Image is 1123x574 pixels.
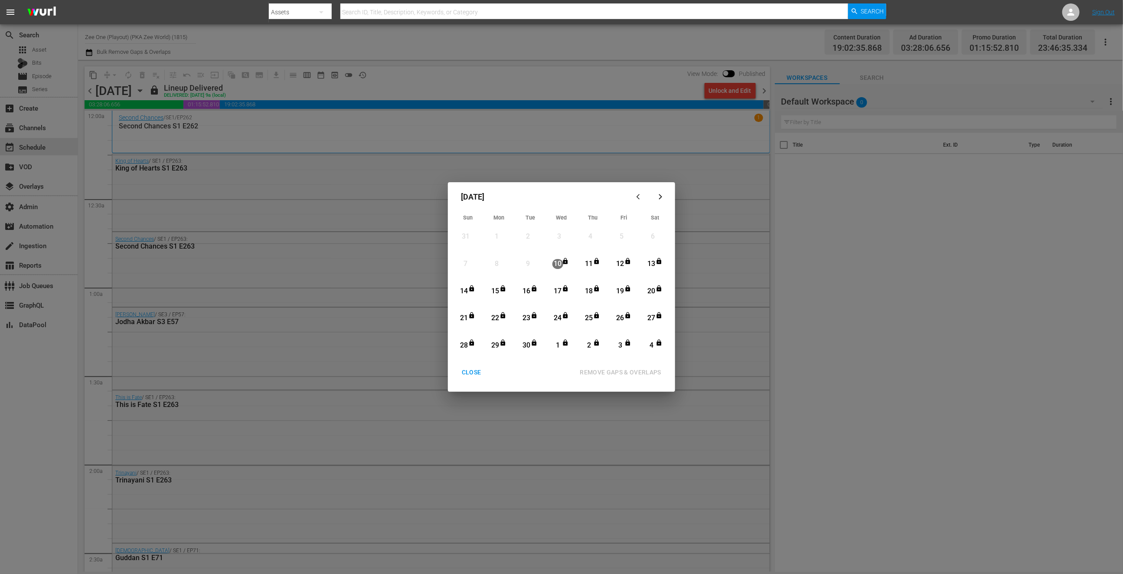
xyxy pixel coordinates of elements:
[490,313,501,323] div: 22
[651,214,659,221] span: Sat
[646,313,657,323] div: 27
[491,259,502,269] div: 8
[556,214,567,221] span: Wed
[459,341,470,351] div: 28
[460,232,471,242] div: 31
[490,286,501,296] div: 15
[585,232,596,242] div: 4
[522,232,533,242] div: 2
[615,286,626,296] div: 19
[463,214,473,221] span: Sun
[861,3,884,19] span: Search
[552,341,563,351] div: 1
[615,313,626,323] div: 26
[494,214,505,221] span: Mon
[491,232,502,242] div: 1
[521,286,532,296] div: 16
[526,214,535,221] span: Tue
[647,232,658,242] div: 6
[522,259,533,269] div: 9
[584,259,594,269] div: 11
[646,341,657,351] div: 4
[584,286,594,296] div: 18
[584,341,594,351] div: 2
[615,341,626,351] div: 3
[521,313,532,323] div: 23
[452,187,629,207] div: [DATE]
[1092,9,1115,16] a: Sign Out
[584,313,594,323] div: 25
[459,286,470,296] div: 14
[646,259,657,269] div: 13
[552,259,563,269] div: 10
[615,259,626,269] div: 12
[552,313,563,323] div: 24
[5,7,16,17] span: menu
[490,341,501,351] div: 29
[554,232,565,242] div: 3
[646,286,657,296] div: 20
[455,367,488,378] div: CLOSE
[21,2,62,23] img: ans4CAIJ8jUAAAAAAAAAAAAAAAAAAAAAAAAgQb4GAAAAAAAAAAAAAAAAAAAAAAAAJMjXAAAAAAAAAAAAAAAAAAAAAAAAgAT5G...
[616,232,627,242] div: 5
[521,341,532,351] div: 30
[552,286,563,296] div: 17
[451,364,492,380] button: CLOSE
[459,313,470,323] div: 21
[588,214,597,221] span: Thu
[621,214,627,221] span: Fri
[452,212,671,360] div: Month View
[460,259,471,269] div: 7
